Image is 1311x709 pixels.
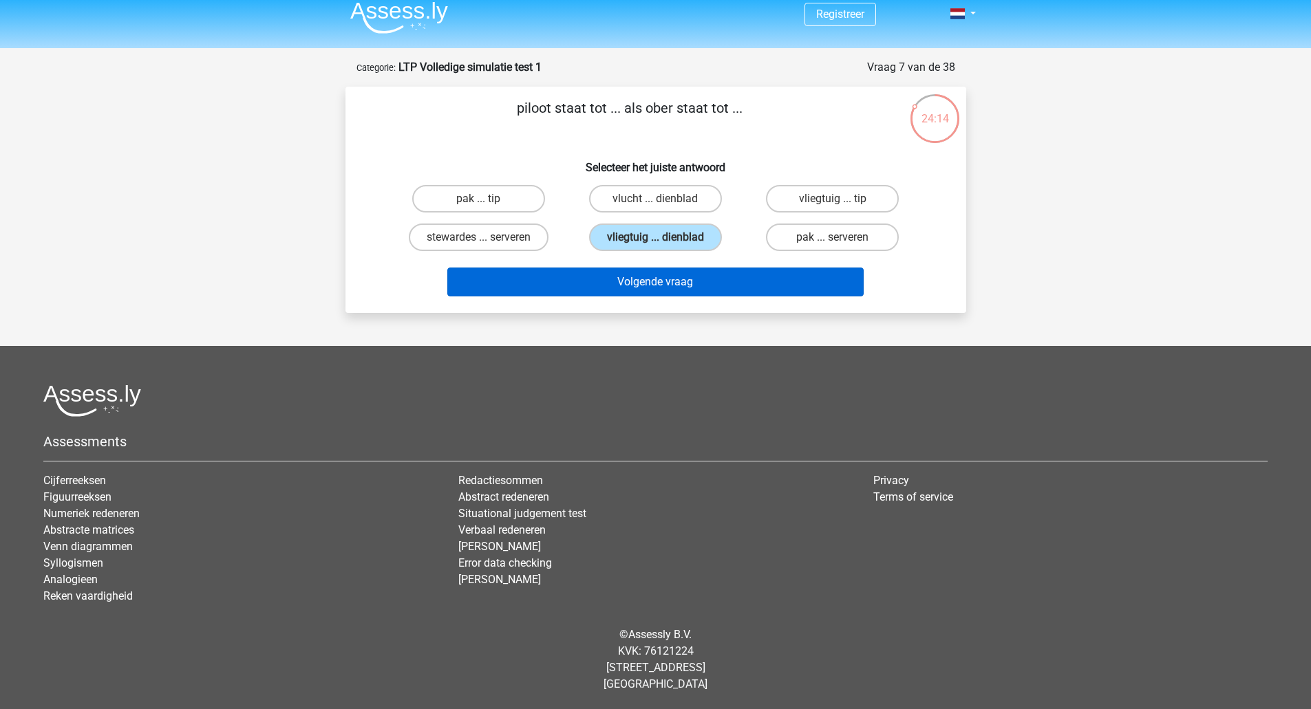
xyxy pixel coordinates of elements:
label: vlucht ... dienblad [589,185,722,212]
a: Privacy [873,474,909,487]
h5: Assessments [43,433,1268,450]
a: Analogieen [43,573,98,586]
a: Redactiesommen [458,474,543,487]
a: Assessly B.V. [628,628,692,641]
button: Volgende vraag [447,268,864,296]
div: Vraag 7 van de 38 [867,59,955,76]
div: 24:14 [909,93,961,127]
a: Reken vaardigheid [43,589,133,602]
a: Abstract redeneren [458,490,549,503]
label: pak ... serveren [766,223,899,251]
img: Assessly logo [43,384,141,417]
small: Categorie: [356,63,396,73]
a: [PERSON_NAME] [458,540,541,553]
h6: Selecteer het juiste antwoord [367,150,944,174]
label: vliegtuig ... dienblad [589,223,722,251]
a: Cijferreeksen [43,474,106,487]
a: Venn diagrammen [43,540,133,553]
a: [PERSON_NAME] [458,573,541,586]
label: pak ... tip [412,185,545,212]
a: Abstracte matrices [43,523,134,536]
a: Syllogismen [43,556,103,569]
a: Verbaal redeneren [458,523,546,536]
label: vliegtuig ... tip [766,185,899,212]
a: Numeriek redeneren [43,507,140,520]
a: Situational judgement test [458,507,586,520]
label: stewardes ... serveren [409,223,548,251]
a: Registreer [816,8,864,21]
img: Assessly [350,1,448,34]
p: piloot staat tot ... als ober staat tot ... [367,98,893,139]
a: Error data checking [458,556,552,569]
strong: LTP Volledige simulatie test 1 [398,61,542,74]
a: Terms of service [873,490,953,503]
a: Figuurreeksen [43,490,111,503]
div: © KVK: 76121224 [STREET_ADDRESS] [GEOGRAPHIC_DATA] [33,615,1278,703]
